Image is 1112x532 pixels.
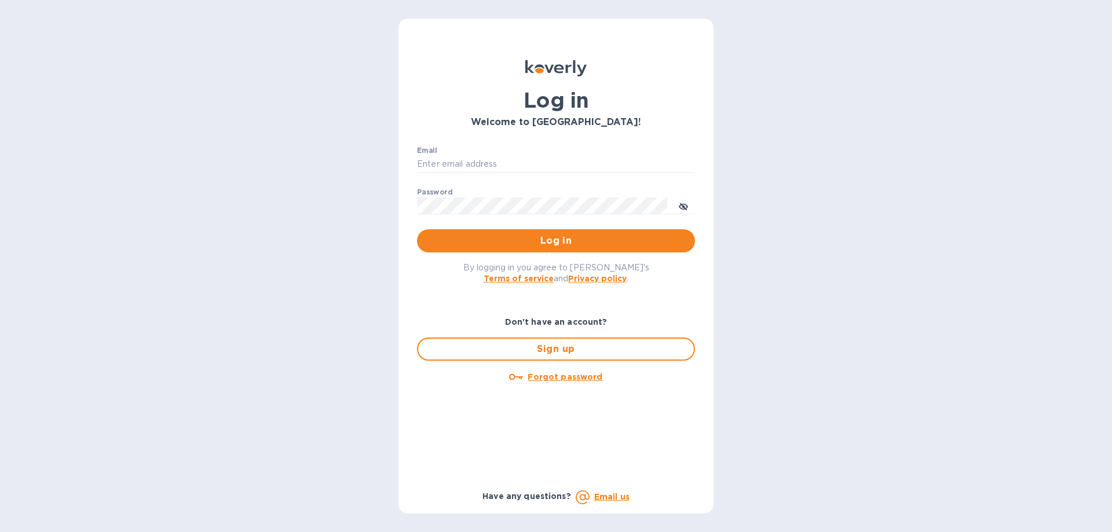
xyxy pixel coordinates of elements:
[417,229,695,252] button: Log in
[505,317,608,326] b: Don't have an account?
[427,342,685,356] span: Sign up
[482,491,571,501] b: Have any questions?
[528,372,602,381] u: Forgot password
[525,60,587,76] img: Koverly
[417,156,695,173] input: Enter email address
[417,189,452,196] label: Password
[417,88,695,112] h1: Log in
[417,337,695,361] button: Sign up
[463,263,649,283] span: By logging in you agree to [PERSON_NAME]'s and .
[568,274,627,283] a: Privacy policy
[426,234,686,248] span: Log in
[594,492,630,501] a: Email us
[672,194,695,217] button: toggle password visibility
[484,274,554,283] a: Terms of service
[417,147,437,154] label: Email
[417,117,695,128] h3: Welcome to [GEOGRAPHIC_DATA]!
